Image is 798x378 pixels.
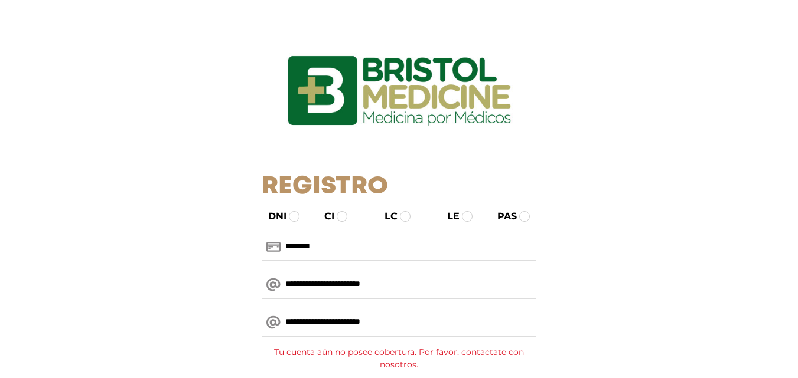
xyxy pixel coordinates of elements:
label: CI [314,209,334,223]
label: PAS [487,209,517,223]
div: Tu cuenta aún no posee cobertura. Por favor, contactate con nosotros. [262,341,536,376]
img: logo_ingresarbristol.jpg [240,14,559,167]
label: LE [437,209,460,223]
h1: Registro [262,172,536,202]
label: LC [374,209,398,223]
label: DNI [258,209,286,223]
